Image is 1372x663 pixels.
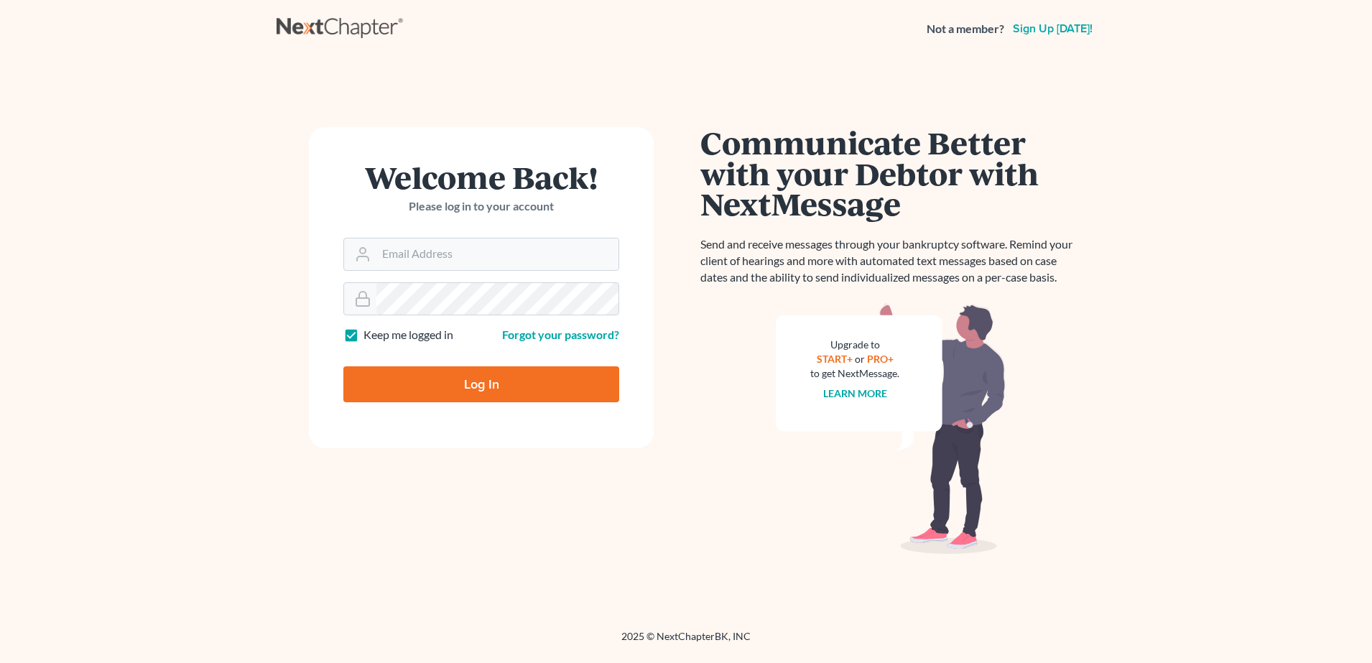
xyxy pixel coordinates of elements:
[823,387,887,399] a: Learn more
[376,238,618,270] input: Email Address
[343,162,619,193] h1: Welcome Back!
[700,127,1081,219] h1: Communicate Better with your Debtor with NextMessage
[927,21,1004,37] strong: Not a member?
[810,338,899,352] div: Upgrade to
[1010,23,1095,34] a: Sign up [DATE]!
[817,353,853,365] a: START+
[867,353,894,365] a: PRO+
[855,353,865,365] span: or
[776,303,1006,555] img: nextmessage_bg-59042aed3d76b12b5cd301f8e5b87938c9018125f34e5fa2b7a6b67550977c72.svg
[277,629,1095,655] div: 2025 © NextChapterBK, INC
[810,366,899,381] div: to get NextMessage.
[502,328,619,341] a: Forgot your password?
[343,198,619,215] p: Please log in to your account
[700,236,1081,286] p: Send and receive messages through your bankruptcy software. Remind your client of hearings and mo...
[363,327,453,343] label: Keep me logged in
[343,366,619,402] input: Log In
